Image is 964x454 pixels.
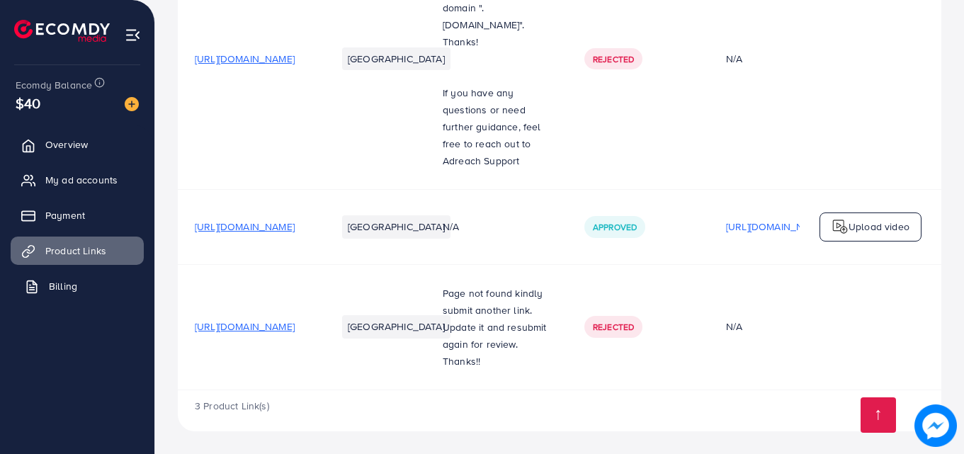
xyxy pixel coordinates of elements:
[593,221,637,233] span: Approved
[125,97,139,111] img: image
[11,201,144,229] a: Payment
[443,353,550,370] p: Thanks!!
[832,218,849,235] img: logo
[593,321,634,333] span: Rejected
[11,130,144,159] a: Overview
[195,220,295,234] span: [URL][DOMAIN_NAME]
[11,237,144,265] a: Product Links
[11,272,144,300] a: Billing
[342,47,450,70] li: [GEOGRAPHIC_DATA]
[914,404,957,447] img: image
[342,215,450,238] li: [GEOGRAPHIC_DATA]
[443,220,459,234] span: N/A
[195,52,295,66] span: [URL][DOMAIN_NAME]
[45,208,85,222] span: Payment
[45,244,106,258] span: Product Links
[849,218,909,235] p: Upload video
[11,166,144,194] a: My ad accounts
[726,52,826,66] div: N/A
[16,93,40,113] span: $40
[342,315,450,338] li: [GEOGRAPHIC_DATA]
[726,218,826,235] p: [URL][DOMAIN_NAME]
[45,137,88,152] span: Overview
[45,173,118,187] span: My ad accounts
[443,84,550,169] p: If you have any questions or need further guidance, feel free to reach out to Adreach Support
[49,279,77,293] span: Billing
[14,20,110,42] img: logo
[195,319,295,334] span: [URL][DOMAIN_NAME]
[16,78,92,92] span: Ecomdy Balance
[593,53,634,65] span: Rejected
[195,399,269,413] span: 3 Product Link(s)
[726,319,826,334] div: N/A
[443,285,550,353] p: Page not found kindly submit another link. Update it and resubmit again for review.
[125,27,141,43] img: menu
